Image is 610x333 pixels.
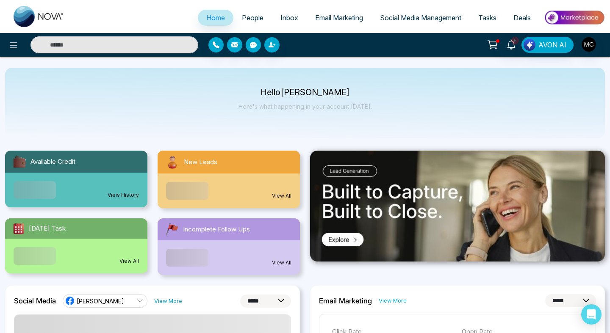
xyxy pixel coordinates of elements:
span: Home [206,14,225,22]
img: Market-place.gif [543,8,605,27]
span: [DATE] Task [29,224,66,234]
img: Lead Flow [524,39,535,51]
a: View More [379,297,407,305]
img: . [310,151,605,261]
a: Social Media Management [372,10,470,26]
h2: Social Media [14,297,56,305]
span: AVON AI [538,40,566,50]
p: Here's what happening in your account [DATE]. [238,103,372,110]
span: Incomplete Follow Ups [183,225,250,234]
span: 5 [511,37,519,44]
span: Email Marketing [315,14,363,22]
a: Tasks [470,10,505,26]
a: View All [119,257,139,265]
img: newLeads.svg [164,154,180,170]
span: Deals [513,14,531,22]
img: Nova CRM Logo [14,6,64,27]
span: Tasks [478,14,496,22]
a: View History [108,191,139,199]
a: View All [272,192,291,200]
span: Social Media Management [380,14,461,22]
a: View More [154,297,182,305]
button: AVON AI [521,37,574,53]
span: People [242,14,263,22]
span: Inbox [280,14,298,22]
img: todayTask.svg [12,222,25,235]
a: View All [272,259,291,267]
a: New LeadsView All [152,151,305,208]
a: Inbox [272,10,307,26]
img: followUps.svg [164,222,180,237]
span: [PERSON_NAME] [77,297,124,305]
a: Incomplete Follow UpsView All [152,218,305,275]
h2: Email Marketing [319,297,372,305]
a: Deals [505,10,539,26]
a: Home [198,10,233,26]
p: Hello [PERSON_NAME] [238,89,372,96]
img: availableCredit.svg [12,154,27,169]
span: Available Credit [30,157,75,167]
a: People [233,10,272,26]
img: User Avatar [582,37,596,52]
a: 5 [501,37,521,52]
div: Open Intercom Messenger [581,304,602,325]
a: Email Marketing [307,10,372,26]
span: New Leads [184,157,217,167]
